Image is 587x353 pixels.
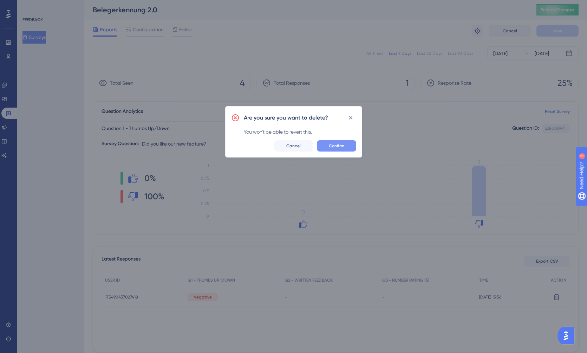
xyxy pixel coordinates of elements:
[49,4,51,9] div: 3
[286,143,301,149] span: Cancel
[244,128,356,136] div: You won't be able to revert this.
[329,143,344,149] span: Confirm
[557,325,579,346] iframe: UserGuiding AI Assistant Launcher
[244,114,328,122] h2: Are you sure you want to delete?
[17,2,44,10] span: Need Help?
